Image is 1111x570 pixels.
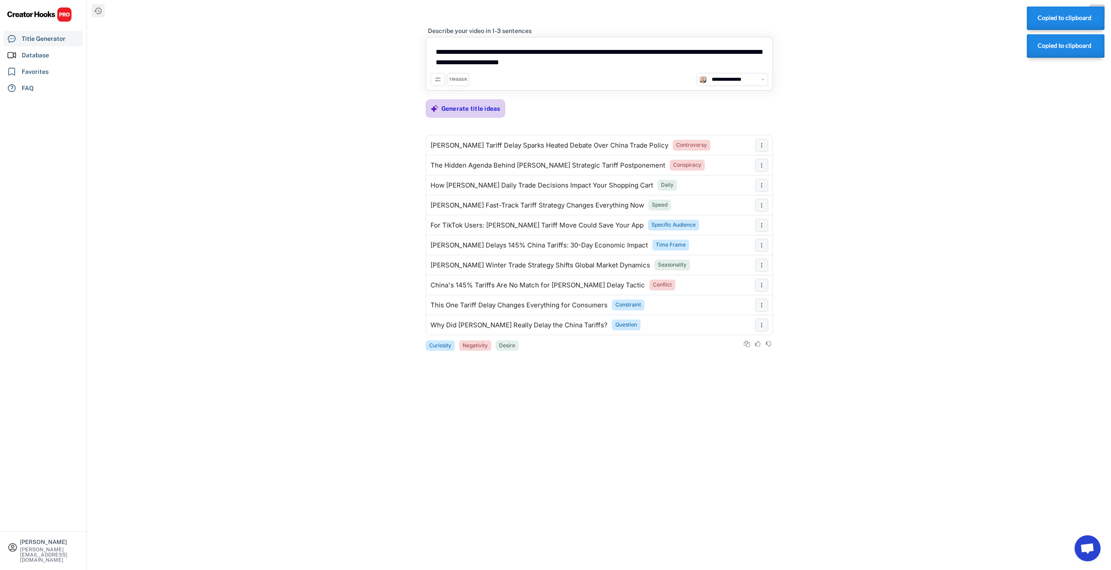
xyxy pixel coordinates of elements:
strong: Copied to clipboard [1038,14,1091,21]
div: How [PERSON_NAME] Daily Trade Decisions Impact Your Shopping Cart [431,182,653,189]
div: Speed [652,201,667,209]
div: [PERSON_NAME] Tariff Delay Sparks Heated Debate Over China Trade Policy [431,142,668,149]
div: Daily [661,181,674,189]
img: channels4_profile.jpg [699,76,707,83]
div: Desire [499,342,515,349]
div: Seasonality [658,261,687,269]
div: Favorites [22,67,49,76]
div: China's 145% Tariffs Are No Match for [PERSON_NAME] Delay Tactic [431,282,645,289]
img: CHPRO%20Logo.svg [7,7,72,22]
div: [PERSON_NAME] Fast-Track Tariff Strategy Changes Everything Now [431,202,644,209]
div: Conspiracy [673,161,701,169]
div: The Hidden Agenda Behind [PERSON_NAME] Strategic Tariff Postponement [431,162,665,169]
div: Controversy [676,142,707,149]
div: For TikTok Users: [PERSON_NAME] Tariff Move Could Save Your App [431,222,644,229]
div: FAQ [22,84,34,93]
div: Database [22,51,49,60]
div: Specific Audience [651,221,696,229]
div: [PERSON_NAME] Delays 145% China Tariffs: 30-Day Economic Impact [431,242,648,249]
div: Generate title ideas [441,105,500,112]
div: [PERSON_NAME] Winter Trade Strategy Shifts Global Market Dynamics [431,262,650,269]
div: This One Tariff Delay Changes Everything for Consumers [431,302,608,309]
div: Title Generator [22,34,66,43]
div: Negativity [463,342,488,349]
div: Time Frame [656,241,686,249]
div: [PERSON_NAME] [20,539,79,545]
div: Why Did [PERSON_NAME] Really Delay the China Tariffs? [431,322,608,329]
div: [PERSON_NAME][EMAIL_ADDRESS][DOMAIN_NAME] [20,547,79,563]
div: Describe your video in 1-3 sentences [428,27,532,35]
div: Curiosity [429,342,451,349]
strong: Copied to clipboard [1038,42,1091,49]
div: Constraint [615,301,641,309]
a: Open chat [1075,535,1101,561]
div: Conflict [653,281,672,289]
div: Question [615,321,637,329]
div: TRIGGER [449,77,467,82]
